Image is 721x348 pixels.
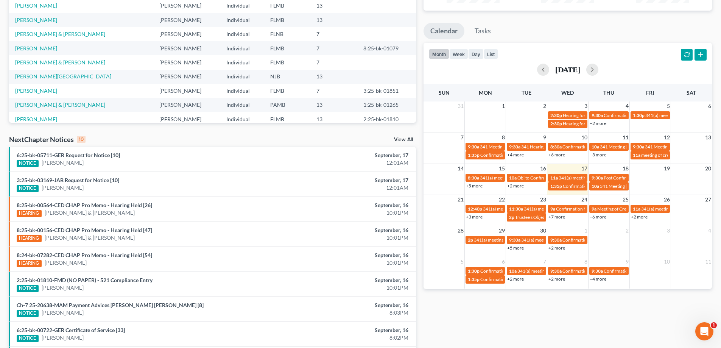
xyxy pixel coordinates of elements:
span: Trustee's Objection [PERSON_NAME] [515,214,589,220]
span: 12 [663,133,671,142]
span: 3 [584,101,588,111]
span: Confirmation hearing for [PERSON_NAME] [480,268,566,274]
span: 11a [633,152,640,158]
a: [PERSON_NAME] [42,184,84,192]
a: +3 more [466,214,483,220]
span: 4 [707,226,712,235]
a: Calendar [424,23,464,39]
span: 16 [539,164,547,173]
button: day [468,49,484,59]
span: Meeting of Creditors for [PERSON_NAME] [597,206,681,212]
button: week [449,49,468,59]
a: +2 more [548,276,565,282]
span: 9 [625,257,629,266]
span: 1 [501,101,506,111]
a: 8:25-bk-00564-CED CHAP Pro Memo - Hearing Held [26] [17,202,152,208]
span: 1 [711,322,717,328]
span: 9:30a [509,144,520,150]
div: 10 [77,136,86,143]
div: 10:01PM [283,234,408,242]
a: [PERSON_NAME] [45,259,87,267]
td: 13 [310,112,357,126]
div: September, 16 [283,276,408,284]
td: [PERSON_NAME] [153,84,220,98]
td: [PERSON_NAME] [153,98,220,112]
a: +5 more [466,183,483,189]
button: month [429,49,449,59]
span: 7 [542,257,547,266]
span: 9:30a [592,112,603,118]
span: 9:30a [550,268,562,274]
span: Confirmation Hearing for [PERSON_NAME] [563,183,649,189]
span: 341(a) meeting of creditors for [PERSON_NAME] [483,206,580,212]
iframe: Intercom live chat [695,322,713,340]
td: 3:25-bk-01851 [357,84,416,98]
span: 10a [509,268,517,274]
span: 21 [457,195,464,204]
span: 2p [509,214,514,220]
span: 1:30p [633,112,645,118]
span: 341 Meeting [PERSON_NAME] [645,144,706,150]
span: 13 [704,133,712,142]
td: 2:25-bk-01810 [357,112,416,126]
div: NOTICE [17,310,39,317]
td: FLMB [264,55,310,69]
span: Confirmation Hearing for [PERSON_NAME] [562,268,649,274]
span: Confirmation Hearing for [PERSON_NAME] [480,276,567,282]
a: [PERSON_NAME] & [PERSON_NAME] [15,59,105,66]
a: [PERSON_NAME] & [PERSON_NAME] [45,209,135,217]
span: 19 [663,164,671,173]
a: Tasks [468,23,498,39]
span: 15 [498,164,506,173]
td: Individual [220,41,265,55]
div: HEARING [17,260,42,267]
span: 9:30a [509,237,520,243]
div: September, 17 [283,176,408,184]
a: Ch-7 25-20638-MAM Payment Advices [PERSON_NAME] [PERSON_NAME] [8] [17,302,204,308]
div: 12:01AM [283,159,408,167]
td: 7 [310,41,357,55]
div: September, 16 [283,226,408,234]
a: +5 more [507,245,524,251]
span: Confirmation Hearing for [PERSON_NAME] & [PERSON_NAME] [480,152,607,158]
div: September, 16 [283,326,408,334]
td: FLMB [264,13,310,27]
span: 4 [625,101,629,111]
span: 17 [581,164,588,173]
div: HEARING [17,235,42,242]
a: [PERSON_NAME] & [PERSON_NAME] [15,31,105,37]
span: 25 [622,195,629,204]
span: Wed [561,89,574,96]
a: 3:25-bk-03169-JAB Request for Notice [10] [17,177,119,183]
div: HEARING [17,210,42,217]
span: 2:30p [550,112,562,118]
span: 10 [663,257,671,266]
td: FLMB [264,41,310,55]
div: 10:01PM [283,209,408,217]
div: 8:03PM [283,309,408,317]
span: 341(a) meeting for [PERSON_NAME] [524,206,597,212]
span: 1 [584,226,588,235]
td: Individual [220,55,265,69]
td: 13 [310,98,357,112]
td: 7 [310,84,357,98]
span: 1:35p [468,152,480,158]
span: 27 [704,195,712,204]
span: 8 [584,257,588,266]
a: View All [394,137,413,142]
a: +2 more [590,120,606,126]
td: 13 [310,13,357,27]
a: 8:24-bk-07282-CED CHAP Pro Memo - Hearing Held [54] [17,252,152,258]
div: September, 16 [283,201,408,209]
span: 12:40p [468,206,482,212]
span: Mon [479,89,492,96]
a: [PERSON_NAME] [15,45,57,51]
span: 9:30a [468,144,479,150]
a: +4 more [507,152,524,158]
span: 341 Meeting [PERSON_NAME] [480,144,541,150]
h2: [DATE] [555,66,580,73]
span: 22 [498,195,506,204]
span: 20 [704,164,712,173]
span: 11 [704,257,712,266]
span: 10a [509,175,517,181]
